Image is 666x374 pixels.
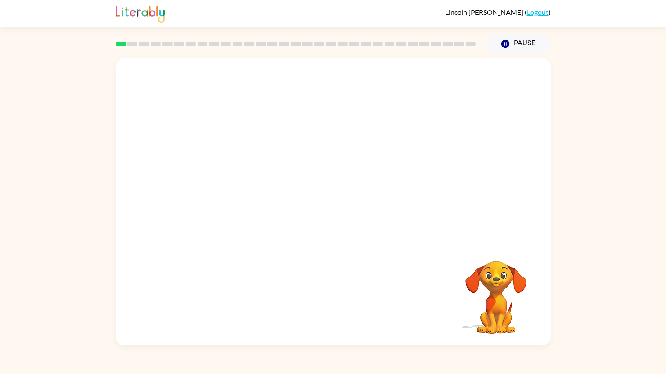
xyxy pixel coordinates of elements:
[116,4,165,23] img: Literably
[445,8,551,16] div: ( )
[527,8,548,16] a: Logout
[445,8,525,16] span: Lincoln [PERSON_NAME]
[487,34,551,54] button: Pause
[452,247,540,335] video: Your browser must support playing .mp4 files to use Literably. Please try using another browser.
